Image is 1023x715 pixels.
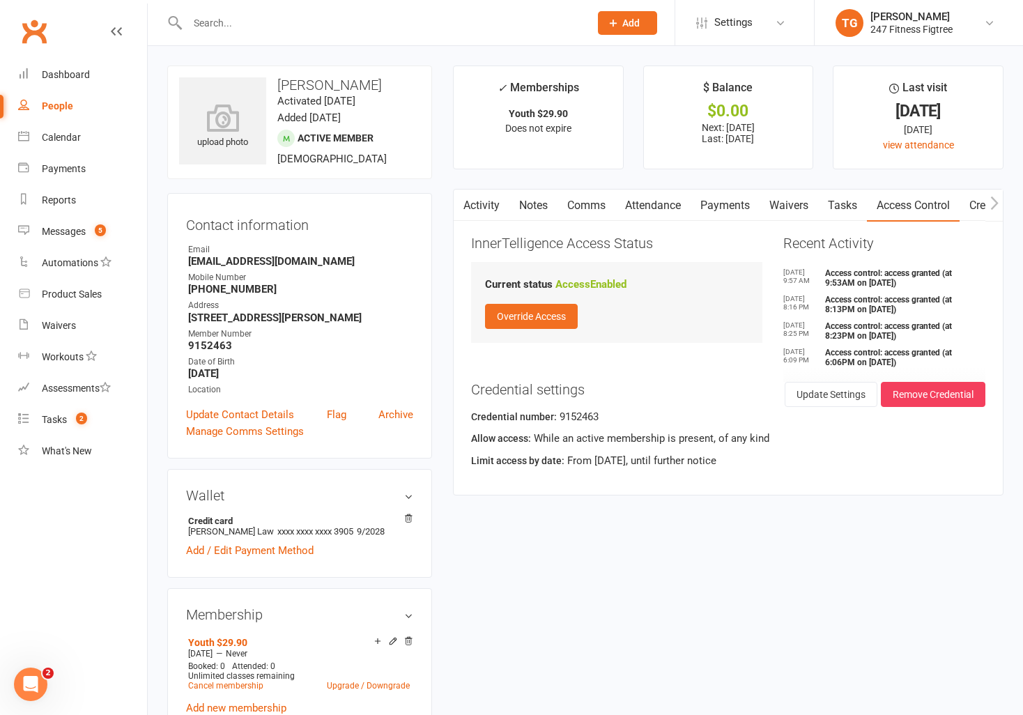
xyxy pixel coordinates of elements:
h3: [PERSON_NAME] [179,77,420,93]
li: Access control: access granted (at 9:53AM on [DATE]) [783,268,985,288]
span: Attended: 0 [232,661,275,671]
span: [DATE] [188,649,213,659]
div: People [42,100,73,112]
span: [DEMOGRAPHIC_DATA] [277,153,387,165]
a: Flag [327,406,346,423]
a: Messages 5 [18,216,147,247]
span: Unlimited classes remaining [188,671,295,681]
span: Booked: 0 [188,661,225,671]
a: Cancel membership [188,681,263,691]
strong: [DATE] [188,367,413,380]
button: Override Access [485,304,578,329]
div: [DATE] [846,104,990,118]
strong: Credit card [188,516,406,526]
div: Waivers [42,320,76,331]
a: Manage Comms Settings [186,423,304,440]
strong: Youth $29.90 [509,108,568,119]
i: ✓ [498,82,507,95]
span: Active member [298,132,374,144]
a: view attendance [883,139,954,151]
a: Assessments [18,373,147,404]
div: upload photo [179,104,266,150]
a: Workouts [18,341,147,373]
div: Address [188,299,413,312]
span: 9/2028 [357,526,385,537]
a: Product Sales [18,279,147,310]
h3: Contact information [186,212,413,233]
span: 2 [76,413,87,424]
strong: [PHONE_NUMBER] [188,283,413,295]
label: Allow access: [471,431,531,446]
div: Dashboard [42,69,90,80]
span: Never [226,649,247,659]
input: Search... [183,13,580,33]
a: Tasks [818,190,867,222]
a: Dashboard [18,59,147,91]
div: Last visit [889,79,947,104]
span: 2 [43,668,54,679]
div: Automations [42,257,98,268]
label: Limit access by date: [471,453,564,468]
h3: Recent Activity [783,236,985,251]
time: [DATE] 8:25 PM [783,321,818,338]
a: Waivers [18,310,147,341]
span: Does not expire [505,123,571,134]
a: Reports [18,185,147,216]
a: Notes [509,190,557,222]
h3: Membership [186,607,413,622]
div: Date of Birth [188,355,413,369]
a: Clubworx [17,14,52,49]
a: Access Control [867,190,960,222]
time: [DATE] 9:57 AM [783,268,818,285]
a: What's New [18,436,147,467]
a: Upgrade / Downgrade [327,681,410,691]
a: Tasks 2 [18,404,147,436]
li: [PERSON_NAME] Law [186,514,413,539]
time: [DATE] 8:16 PM [783,295,818,312]
div: Calendar [42,132,81,143]
a: Add / Edit Payment Method [186,542,314,559]
a: Activity [454,190,509,222]
a: People [18,91,147,122]
a: Update Contact Details [186,406,294,423]
a: Payments [691,190,760,222]
div: Reports [42,194,76,206]
span: Add [622,17,640,29]
strong: [STREET_ADDRESS][PERSON_NAME] [188,312,413,324]
button: Remove Credential [881,382,985,407]
div: $ Balance [703,79,753,104]
div: $0.00 [656,104,801,118]
h3: InnerTelligence Access Status [471,236,762,251]
div: Messages [42,226,86,237]
div: Location [188,383,413,397]
a: Calendar [18,122,147,153]
div: While an active membership is present, of any kind [471,430,985,452]
div: 247 Fitness Figtree [870,23,953,36]
time: Added [DATE] [277,112,341,124]
div: Product Sales [42,289,102,300]
time: Activated [DATE] [277,95,355,107]
iframe: Intercom live chat [14,668,47,701]
a: Archive [378,406,413,423]
strong: Access Enabled [555,278,626,291]
p: Next: [DATE] Last: [DATE] [656,122,801,144]
div: From [DATE], until further notice [471,452,985,474]
button: Update Settings [785,382,877,407]
a: Comms [557,190,615,222]
strong: [EMAIL_ADDRESS][DOMAIN_NAME] [188,255,413,268]
button: Add [598,11,657,35]
div: — [185,648,413,659]
div: What's New [42,445,92,456]
div: 9152463 [471,408,985,430]
div: Email [188,243,413,256]
h3: Wallet [186,488,413,503]
time: [DATE] 6:09 PM [783,348,818,364]
strong: 9152463 [188,339,413,352]
a: Youth $29.90 [188,637,247,648]
strong: Current status [485,278,553,291]
div: [DATE] [846,122,990,137]
span: 5 [95,224,106,236]
a: Automations [18,247,147,279]
a: Attendance [615,190,691,222]
div: Payments [42,163,86,174]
